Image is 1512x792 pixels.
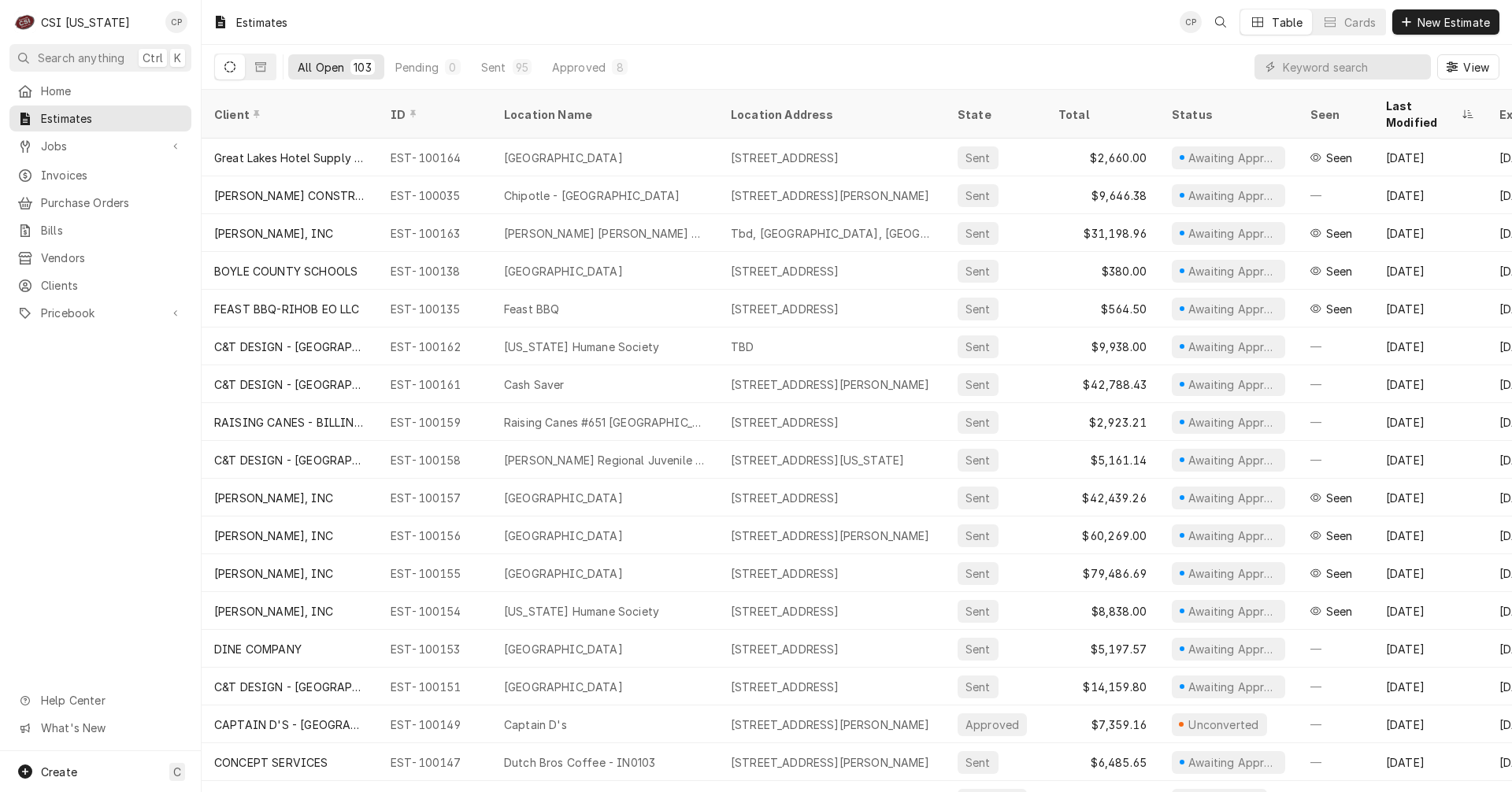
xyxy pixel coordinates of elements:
[378,479,491,516] div: EST-100157
[1326,263,1353,279] span: Last seen Wed, Aug 27th, 2025 • 2:14 PM
[731,565,839,582] div: [STREET_ADDRESS]
[1373,403,1487,441] div: [DATE]
[1187,452,1279,468] div: Awaiting Approval
[41,222,183,239] span: Bills
[1187,527,1279,544] div: Awaiting Approval
[214,603,333,620] div: [PERSON_NAME], INC
[731,716,930,733] div: [STREET_ADDRESS][PERSON_NAME]
[1344,14,1376,31] div: Cards
[1373,290,1487,328] div: [DATE]
[1058,106,1143,123] div: Total
[1373,139,1487,176] div: [DATE]
[964,376,992,393] div: Sent
[378,290,491,328] div: EST-100135
[378,705,491,743] div: EST-100149
[41,250,183,266] span: Vendors
[378,743,491,781] div: EST-100147
[9,272,191,298] a: Clients
[214,225,333,242] div: [PERSON_NAME], INC
[1373,214,1487,252] div: [DATE]
[1272,14,1303,31] div: Table
[9,245,191,271] a: Vendors
[1187,679,1279,695] div: Awaiting Approval
[504,452,706,468] div: [PERSON_NAME] Regional Juvenile [GEOGRAPHIC_DATA]
[41,720,182,736] span: What's New
[165,11,187,33] div: Craig Pierce's Avatar
[731,339,754,355] div: TBD
[615,59,624,76] div: 8
[9,217,191,243] a: Bills
[1046,743,1159,781] div: $6,485.65
[964,225,992,242] div: Sent
[1046,139,1159,176] div: $2,660.00
[1437,54,1499,80] button: View
[214,565,333,582] div: [PERSON_NAME], INC
[731,376,930,393] div: [STREET_ADDRESS][PERSON_NAME]
[378,214,491,252] div: EST-100163
[41,765,77,779] span: Create
[1373,176,1487,214] div: [DATE]
[1298,365,1373,403] div: —
[41,14,130,31] div: CSI [US_STATE]
[378,176,491,214] div: EST-100035
[214,339,365,355] div: C&T DESIGN - [GEOGRAPHIC_DATA]
[9,190,191,216] a: Purchase Orders
[1046,479,1159,516] div: $42,439.26
[1298,176,1373,214] div: —
[214,106,362,123] div: Client
[1373,743,1487,781] div: [DATE]
[1298,743,1373,781] div: —
[731,263,839,279] div: [STREET_ADDRESS]
[41,194,183,211] span: Purchase Orders
[354,59,371,76] div: 103
[964,414,992,431] div: Sent
[1046,290,1159,328] div: $564.50
[378,441,491,479] div: EST-100158
[1414,14,1493,31] span: New Estimate
[731,301,839,317] div: [STREET_ADDRESS]
[1326,603,1353,620] span: Last seen Thu, Aug 14th, 2025 • 10:26 AM
[964,716,1021,733] div: Approved
[1187,490,1279,506] div: Awaiting Approval
[41,305,160,321] span: Pricebook
[504,527,623,544] div: [GEOGRAPHIC_DATA]
[731,527,930,544] div: [STREET_ADDRESS][PERSON_NAME]
[1187,225,1279,242] div: Awaiting Approval
[214,301,360,317] div: FEAST BBQ-RIHOB EO LLC
[41,692,182,709] span: Help Center
[214,641,302,657] div: DINE COMPANY
[504,716,567,733] div: Captain D's
[41,167,183,183] span: Invoices
[1046,592,1159,630] div: $8,838.00
[731,150,839,166] div: [STREET_ADDRESS]
[378,365,491,403] div: EST-100161
[1180,11,1202,33] div: CP
[214,754,328,771] div: CONCEPT SERVICES
[731,603,839,620] div: [STREET_ADDRESS]
[9,78,191,104] a: Home
[174,50,181,66] span: K
[964,527,992,544] div: Sent
[1046,668,1159,705] div: $14,159.80
[1373,592,1487,630] div: [DATE]
[165,11,187,33] div: CP
[448,59,458,76] div: 0
[1392,9,1499,35] button: New Estimate
[504,565,623,582] div: [GEOGRAPHIC_DATA]
[214,452,365,468] div: C&T DESIGN - [GEOGRAPHIC_DATA]
[1298,668,1373,705] div: —
[504,339,659,355] div: [US_STATE] Humane Society
[731,754,930,771] div: [STREET_ADDRESS][PERSON_NAME]
[1208,9,1233,35] button: Open search
[41,83,183,99] span: Home
[504,641,623,657] div: [GEOGRAPHIC_DATA]
[731,452,904,468] div: [STREET_ADDRESS][US_STATE]
[964,641,992,657] div: Sent
[964,603,992,620] div: Sent
[731,187,930,204] div: [STREET_ADDRESS][PERSON_NAME]
[1373,668,1487,705] div: [DATE]
[1187,716,1261,733] div: Unconverted
[1046,214,1159,252] div: $31,198.96
[1046,328,1159,365] div: $9,938.00
[1187,754,1279,771] div: Awaiting Approval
